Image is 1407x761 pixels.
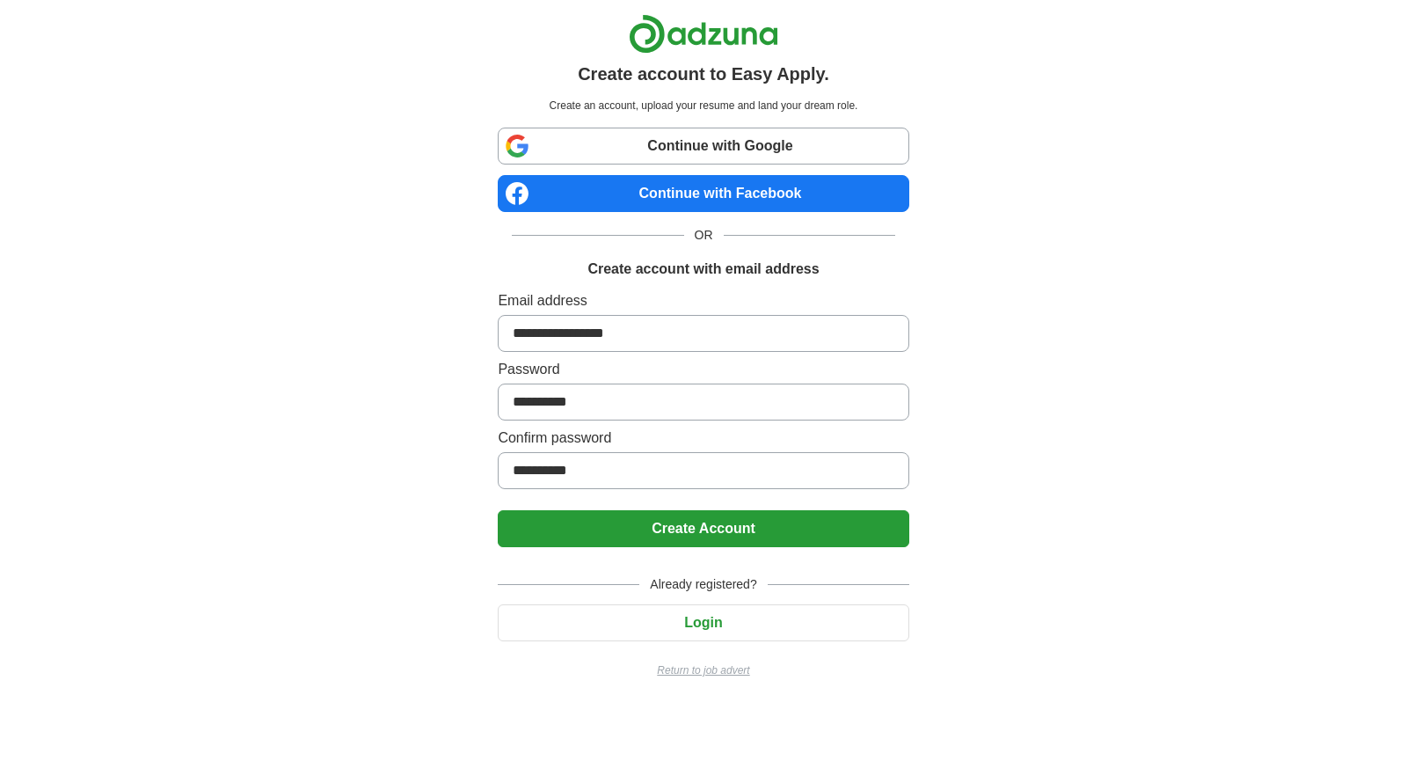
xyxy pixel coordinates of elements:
[498,662,908,678] a: Return to job advert
[629,14,778,54] img: Adzuna logo
[639,575,767,594] span: Already registered?
[498,290,908,311] label: Email address
[578,61,829,87] h1: Create account to Easy Apply.
[498,175,908,212] a: Continue with Facebook
[684,226,724,245] span: OR
[498,615,908,630] a: Login
[498,128,908,165] a: Continue with Google
[587,259,819,280] h1: Create account with email address
[498,510,908,547] button: Create Account
[498,604,908,641] button: Login
[498,428,908,449] label: Confirm password
[498,359,908,380] label: Password
[501,98,905,113] p: Create an account, upload your resume and land your dream role.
